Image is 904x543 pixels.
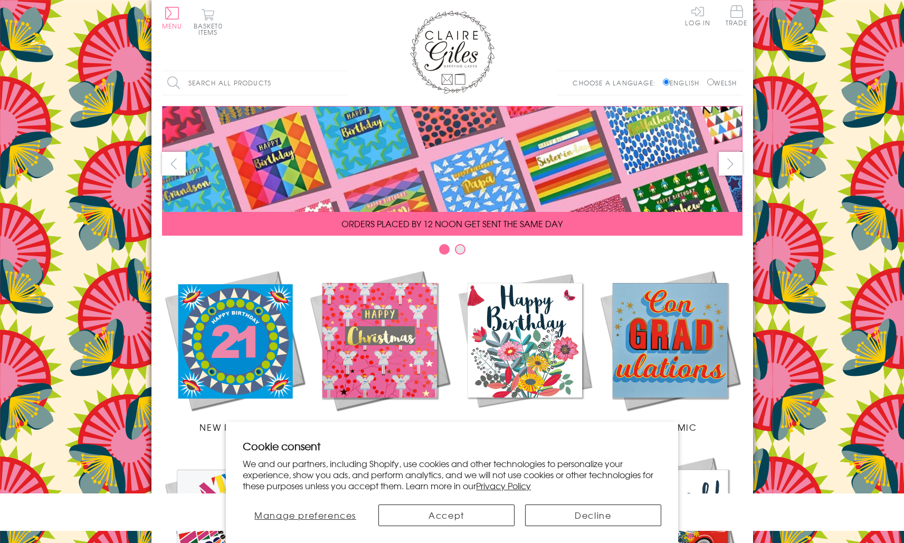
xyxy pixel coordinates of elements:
a: Log In [685,5,710,26]
a: Christmas [307,268,452,433]
a: Academic [597,268,743,433]
h2: Cookie consent [243,439,661,453]
img: Claire Giles Greetings Cards [410,11,494,94]
input: Search [336,71,347,95]
button: Decline [525,505,661,526]
input: Search all products [162,71,347,95]
button: Carousel Page 2 [455,244,465,255]
span: Manage preferences [254,509,356,521]
button: prev [162,152,186,176]
button: Menu [162,7,183,29]
label: Welsh [707,78,737,88]
a: Privacy Policy [476,479,531,492]
p: Choose a language: [573,78,661,88]
p: We and our partners, including Shopify, use cookies and other technologies to personalize your ex... [243,458,661,491]
a: Birthdays [452,268,597,433]
button: Basket0 items [194,8,223,35]
span: Academic [643,421,697,433]
span: ORDERS PLACED BY 12 NOON GET SENT THE SAME DAY [341,217,563,230]
a: Trade [726,5,748,28]
input: English [663,79,670,85]
span: 0 items [198,21,223,37]
input: Welsh [707,79,714,85]
button: Accept [378,505,515,526]
span: New Releases [199,421,269,433]
div: Carousel Pagination [162,244,743,260]
button: next [719,152,743,176]
span: Birthdays [499,421,550,433]
span: Christmas [353,421,406,433]
button: Carousel Page 1 (Current Slide) [439,244,450,255]
label: English [663,78,705,88]
span: Trade [726,5,748,26]
a: New Releases [162,268,307,433]
span: Menu [162,21,183,31]
button: Manage preferences [243,505,368,526]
